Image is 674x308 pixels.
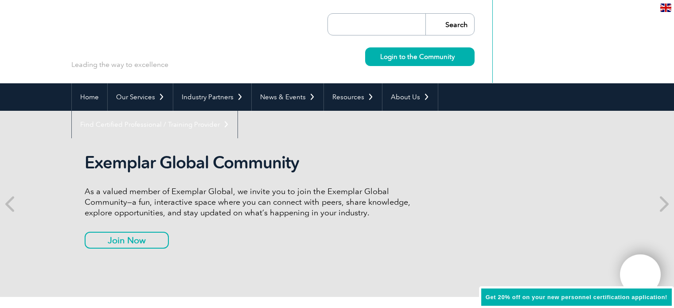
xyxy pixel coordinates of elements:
[365,47,475,66] a: Login to the Community
[71,60,168,70] p: Leading the way to excellence
[455,54,460,59] img: svg+xml;nitro-empty-id=MzcwOjIyMw==-1;base64,PHN2ZyB2aWV3Qm94PSIwIDAgMTEgMTEiIHdpZHRoPSIxMSIgaGVp...
[108,83,173,111] a: Our Services
[486,294,667,300] span: Get 20% off on your new personnel certification application!
[324,83,382,111] a: Resources
[629,264,651,286] img: svg+xml;nitro-empty-id=MTgxNToxMTY=-1;base64,PHN2ZyB2aWV3Qm94PSIwIDAgNDAwIDQwMCIgd2lkdGg9IjQwMCIg...
[660,4,671,12] img: en
[72,111,238,138] a: Find Certified Professional / Training Provider
[425,14,474,35] input: Search
[85,232,169,249] a: Join Now
[72,83,107,111] a: Home
[85,152,417,173] h2: Exemplar Global Community
[173,83,251,111] a: Industry Partners
[382,83,438,111] a: About Us
[85,186,417,218] p: As a valued member of Exemplar Global, we invite you to join the Exemplar Global Community—a fun,...
[252,83,323,111] a: News & Events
